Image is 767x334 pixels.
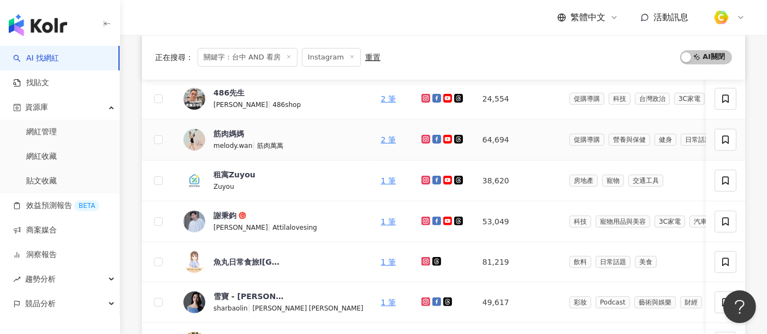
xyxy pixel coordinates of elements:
img: KOL Avatar [183,211,205,232]
span: 繁體中文 [570,11,605,23]
span: | [252,141,257,150]
a: searchAI 找網紅 [13,53,59,64]
span: | [268,100,273,109]
img: KOL Avatar [183,170,205,192]
span: 資源庫 [25,95,48,120]
a: 1 筆 [381,298,396,307]
div: 雪寶 - [PERSON_NAME] [213,291,284,302]
a: 網紅收藏 [26,151,57,162]
a: 2 筆 [381,94,396,103]
td: 81,219 [474,242,561,282]
span: sharbaolin [213,305,248,312]
span: 飲料 [569,256,591,268]
div: 重置 [365,53,380,62]
img: logo [9,14,67,36]
span: 正在搜尋 ： [155,53,193,62]
img: KOL Avatar [183,291,205,313]
a: KOL Avatar486先生[PERSON_NAME]|486shop [183,87,364,110]
span: 房地產 [569,175,598,187]
div: 486先生 [213,87,245,98]
span: Zuyou [213,183,234,190]
img: KOL Avatar [183,88,205,110]
span: 趨勢分析 [25,267,56,291]
a: 1 筆 [381,176,396,185]
span: [PERSON_NAME] [213,101,268,109]
a: 1 筆 [381,217,396,226]
span: 美食 [635,256,657,268]
span: 科技 [569,216,591,228]
iframe: Help Scout Beacon - Open [723,290,756,323]
span: 486shop [272,101,301,109]
span: 彩妝 [569,296,591,308]
span: 藝術與娛樂 [634,296,676,308]
span: | [268,223,273,231]
a: KOL Avatar筋肉媽媽melody.wan|筋肉萬萬 [183,128,364,151]
span: 3C家電 [655,216,685,228]
a: KOL Avatar謝秉鈞[PERSON_NAME]|Attilalovesing [183,210,364,233]
span: | [248,303,253,312]
a: 效益預測報告BETA [13,200,99,211]
span: 交通工具 [628,175,663,187]
a: 1 筆 [381,258,396,266]
span: 促購導購 [569,93,604,105]
span: 營養與保健 [609,134,650,146]
span: [PERSON_NAME] [PERSON_NAME] [252,305,363,312]
span: [PERSON_NAME] [213,224,268,231]
div: 筋肉媽媽 [213,128,244,139]
a: KOL Avatar租寓ZuyouZuyou [183,169,364,192]
td: 38,620 [474,160,561,201]
span: 關鍵字：台中 AND 看房 [198,48,298,67]
span: 汽車 [689,216,711,228]
span: Instagram [302,48,361,67]
img: %E6%96%B9%E5%BD%A2%E7%B4%94.png [711,7,732,28]
div: 租寓Zuyou [213,169,255,180]
div: 魚丸日常食旅l[GEOGRAPHIC_DATA] 彰化 美食 甜點 [213,257,284,267]
span: Attilalovesing [272,224,317,231]
span: 財經 [680,296,702,308]
span: 日常話題 [596,256,631,268]
a: 網紅管理 [26,127,57,138]
a: 商案媒合 [13,225,57,236]
td: 49,617 [474,282,561,323]
a: 2 筆 [381,135,396,144]
td: 64,694 [474,120,561,160]
img: KOL Avatar [183,129,205,151]
a: 洞察報告 [13,249,57,260]
span: melody.wan [213,142,252,150]
span: 筋肉萬萬 [257,142,283,150]
a: 找貼文 [13,77,49,88]
span: 寵物用品與美容 [596,216,650,228]
span: 競品分析 [25,291,56,316]
img: KOL Avatar [183,251,205,273]
a: 貼文收藏 [26,176,57,187]
span: 健身 [655,134,676,146]
div: 謝秉鈞 [213,210,236,221]
span: Podcast [596,296,630,308]
span: 日常話題 [681,134,716,146]
span: 活動訊息 [653,12,688,22]
td: 24,554 [474,79,561,120]
a: KOL Avatar雪寶 - [PERSON_NAME]sharbaolin|[PERSON_NAME] [PERSON_NAME] [183,291,364,314]
span: rise [13,276,21,283]
td: 53,049 [474,201,561,242]
span: 科技 [609,93,631,105]
span: 3C家電 [674,93,705,105]
span: 台灣政治 [635,93,670,105]
a: KOL Avatar魚丸日常食旅l[GEOGRAPHIC_DATA] 彰化 美食 甜點 [183,251,364,273]
span: 寵物 [602,175,624,187]
span: 促購導購 [569,134,604,146]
